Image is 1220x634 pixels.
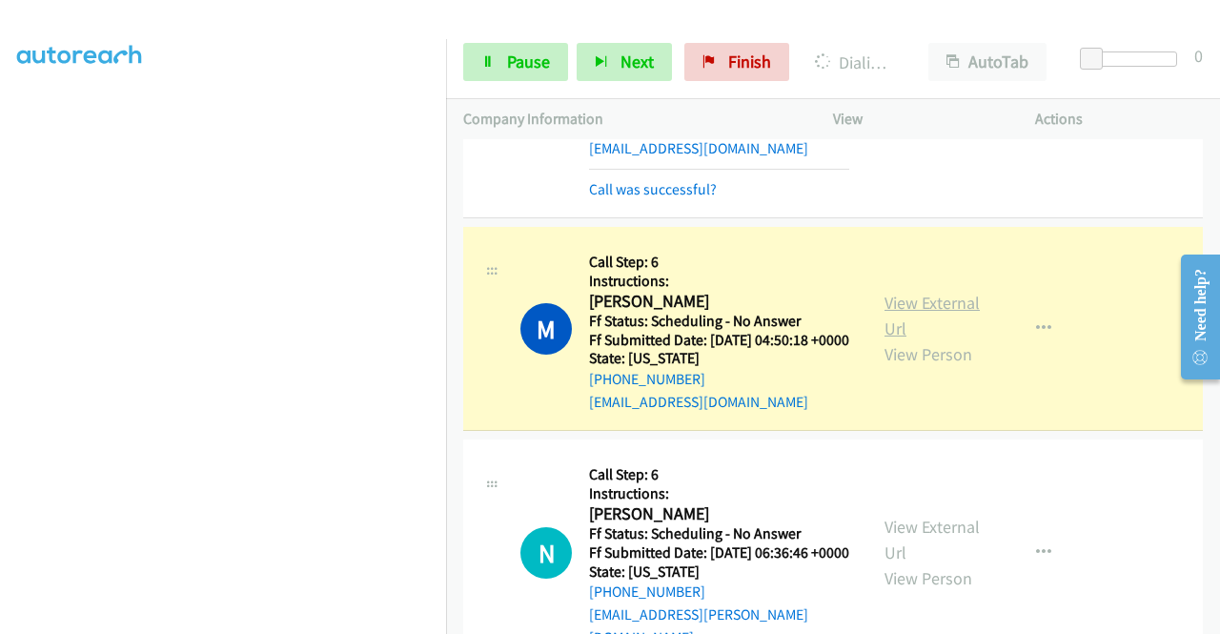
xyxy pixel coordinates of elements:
[463,43,568,81] a: Pause
[620,51,654,72] span: Next
[684,43,789,81] a: Finish
[589,543,850,562] h5: Ff Submitted Date: [DATE] 06:36:46 +0000
[589,370,705,388] a: [PHONE_NUMBER]
[520,303,572,355] h1: M
[884,516,980,563] a: View External Url
[589,180,717,198] a: Call was successful?
[589,272,849,291] h5: Instructions:
[884,567,972,589] a: View Person
[589,503,844,525] h2: [PERSON_NAME]
[728,51,771,72] span: Finish
[1035,108,1203,131] p: Actions
[815,50,894,75] p: Dialing Ma [PERSON_NAME]
[589,291,844,313] h2: [PERSON_NAME]
[1089,51,1177,67] div: Delay between calls (in seconds)
[1166,241,1220,393] iframe: Resource Center
[589,312,849,331] h5: Ff Status: Scheduling - No Answer
[1194,43,1203,69] div: 0
[520,527,572,579] h1: N
[589,349,849,368] h5: State: [US_STATE]
[577,43,672,81] button: Next
[589,583,705,601] a: [PHONE_NUMBER]
[589,484,850,503] h5: Instructions:
[589,562,850,582] h5: State: [US_STATE]
[884,292,980,339] a: View External Url
[589,524,850,543] h5: Ff Status: Scheduling - No Answer
[928,43,1047,81] button: AutoTab
[589,253,849,272] h5: Call Step: 6
[463,108,799,131] p: Company Information
[507,51,550,72] span: Pause
[520,527,572,579] div: The call is yet to be attempted
[833,108,1001,131] p: View
[589,465,850,484] h5: Call Step: 6
[589,331,849,350] h5: Ff Submitted Date: [DATE] 04:50:18 +0000
[884,343,972,365] a: View Person
[589,139,808,157] a: [EMAIL_ADDRESS][DOMAIN_NAME]
[589,393,808,411] a: [EMAIL_ADDRESS][DOMAIN_NAME]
